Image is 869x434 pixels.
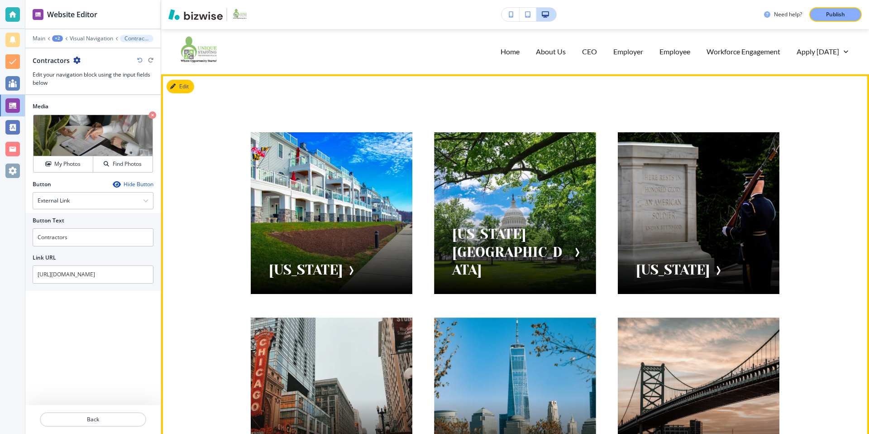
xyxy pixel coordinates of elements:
[40,412,146,427] button: Back
[251,132,412,294] a: Maryland[US_STATE]
[659,46,690,57] p: Employee
[33,180,51,188] h2: Button
[33,156,93,172] button: My Photos
[168,9,223,20] img: Bizwise Logo
[501,46,520,57] p: Home
[33,217,64,225] h2: Button Text
[70,35,113,42] button: Visual Navigation
[33,71,153,87] h3: Edit your navigation block using the input fields below
[33,35,45,42] button: Main
[54,160,81,168] h4: My Photos
[41,415,145,424] p: Back
[93,156,153,172] button: Find Photos
[707,46,780,57] p: Workforce Engagement
[120,35,153,42] button: Contractors
[33,102,153,111] h2: Media
[826,10,845,19] p: Publish
[167,80,194,93] button: Edit
[33,9,43,20] img: editor icon
[774,10,802,19] h3: Need help?
[124,35,149,42] p: Contractors
[113,160,142,168] h4: Find Photos
[536,46,566,57] p: About Us
[113,181,153,188] button: Hide Button
[618,132,779,294] a: Virginia[US_STATE]
[33,56,70,65] h2: Contractors
[33,254,56,262] h2: Link URL
[47,9,97,20] h2: Website Editor
[175,32,222,70] img: Unique Staffing Professionals
[797,46,839,57] p: Apply [DATE]
[613,46,643,57] p: Employer
[434,132,596,294] a: DC[US_STATE][GEOGRAPHIC_DATA]
[582,46,597,57] p: CEO
[809,7,862,22] button: Publish
[231,7,249,22] img: Your Logo
[33,114,153,173] div: My PhotosFind Photos
[38,197,70,205] h4: External Link
[52,35,63,42] button: +2
[33,265,153,284] input: Ex. www.google.com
